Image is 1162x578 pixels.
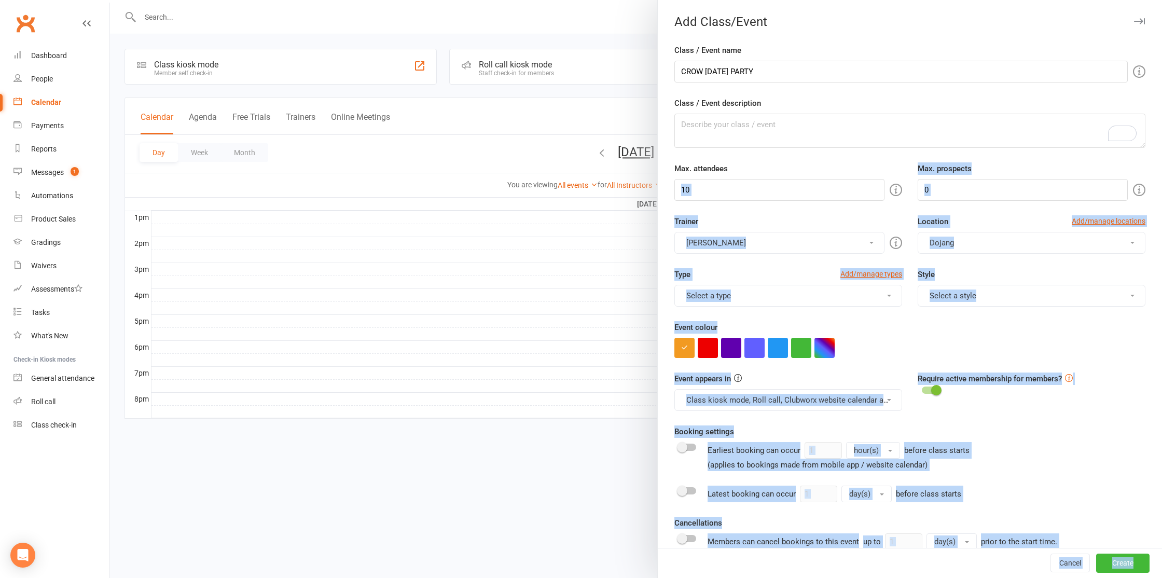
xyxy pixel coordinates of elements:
div: Automations [31,191,73,200]
button: Class kiosk mode, Roll call, Clubworx website calendar and Mobile app [674,389,902,411]
div: Gradings [31,238,61,246]
a: Roll call [13,390,109,414]
a: Clubworx [12,10,38,36]
div: Roll call [31,397,56,406]
label: Style [918,268,935,281]
div: Payments [31,121,64,130]
button: Select a style [918,285,1145,307]
button: day(s) [841,486,892,502]
a: Gradings [13,231,109,254]
div: What's New [31,332,68,340]
div: General attendance [31,374,94,382]
div: Messages [31,168,64,176]
a: Assessments [13,278,109,301]
button: day(s) [926,533,977,550]
div: Add Class/Event [658,15,1162,29]
a: Dashboard [13,44,109,67]
label: Class / Event name [674,44,741,57]
label: Booking settings [674,425,734,438]
a: What's New [13,324,109,348]
a: Product Sales [13,208,109,231]
div: Waivers [31,262,57,270]
span: day(s) [849,489,870,499]
button: hour(s) [846,442,900,459]
button: Dojang [918,232,1145,254]
span: day(s) [934,537,956,546]
a: Class kiosk mode [13,414,109,437]
div: People [31,75,53,83]
div: Latest booking can occur [708,486,961,502]
a: Add/manage types [840,268,902,280]
a: Calendar [13,91,109,114]
label: Event appears in [674,373,731,385]
a: General attendance kiosk mode [13,367,109,390]
button: Create [1096,554,1150,573]
span: hour(s) [854,446,879,455]
div: Earliest booking can occur [708,442,970,471]
div: Tasks [31,308,50,316]
label: Class / Event description [674,97,761,109]
a: Waivers [13,254,109,278]
a: Payments [13,114,109,137]
input: Name your class / event [674,61,1128,82]
label: Max. prospects [918,162,972,175]
div: Open Intercom Messenger [10,543,35,568]
a: Messages 1 [13,161,109,184]
label: Event colour [674,321,717,334]
label: Require active membership for members? [918,374,1062,383]
span: prior to the start time. [981,537,1057,546]
div: Class check-in [31,421,77,429]
label: Trainer [674,215,698,228]
label: Max. attendees [674,162,728,175]
label: Cancellations [674,517,722,529]
button: Cancel [1050,554,1090,573]
div: Assessments [31,285,82,293]
a: People [13,67,109,91]
span: before class starts [896,489,961,499]
div: Reports [31,145,57,153]
a: Automations [13,184,109,208]
textarea: To enrich screen reader interactions, please activate Accessibility in Grammarly extension settings [674,114,1145,148]
label: Location [918,215,948,228]
a: Add/manage locations [1072,215,1145,227]
div: Members can cancel bookings to this event [708,533,1057,550]
button: Select a type [674,285,902,307]
div: Calendar [31,98,61,106]
div: Product Sales [31,215,76,223]
span: Dojang [930,238,954,247]
span: 1 [71,167,79,176]
a: Reports [13,137,109,161]
a: Tasks [13,301,109,324]
label: Type [674,268,690,281]
div: up to [863,533,977,550]
div: Dashboard [31,51,67,60]
button: [PERSON_NAME] [674,232,884,254]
